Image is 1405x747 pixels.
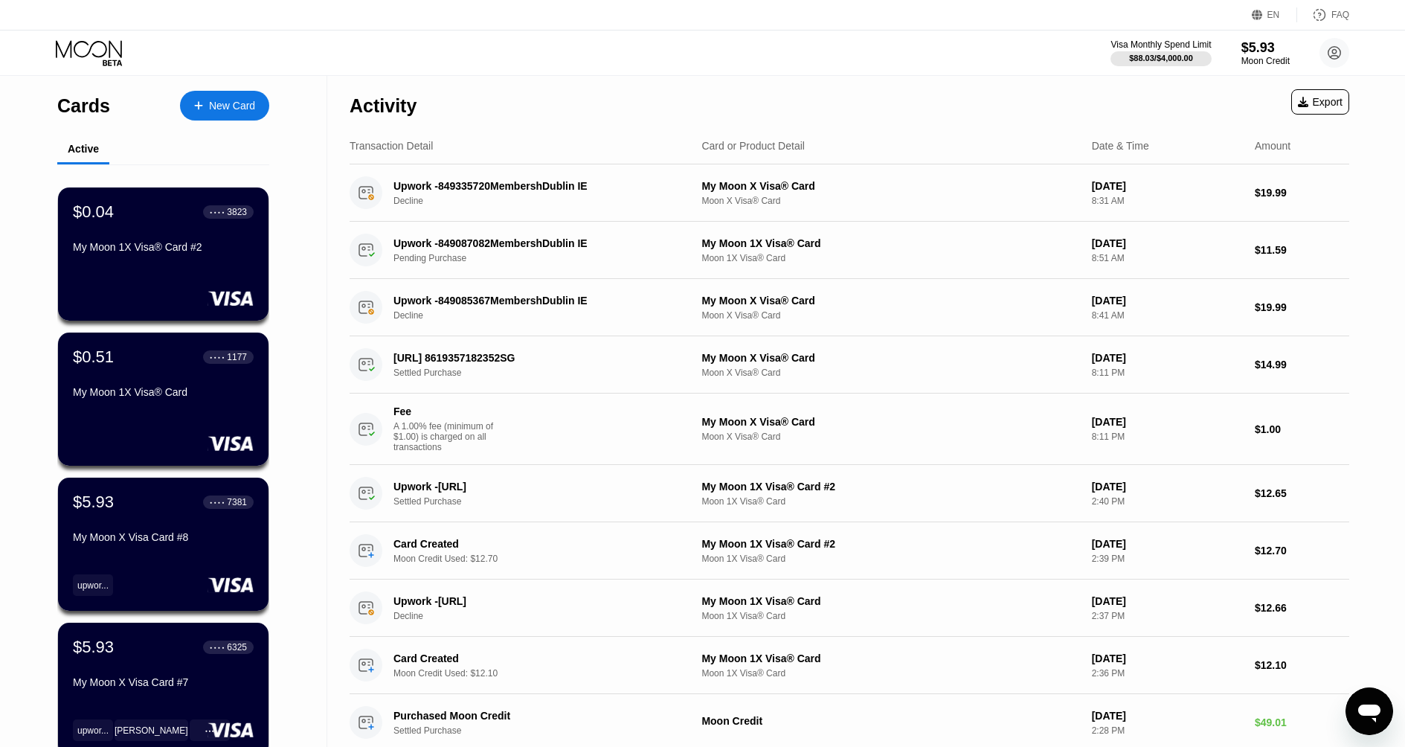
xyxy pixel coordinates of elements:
div: Upwork -849085367MembershDublin IE [393,295,678,307]
div: $12.70 [1255,545,1349,557]
div: Cards [57,95,110,117]
div: $88.03 / $4,000.00 [1129,54,1193,62]
div: [DATE] [1092,295,1243,307]
div: 8:11 PM [1092,432,1243,442]
div: 6325 [227,642,247,653]
div: [DATE] [1092,538,1243,550]
div: Export [1291,89,1349,115]
div: $49.01 [1255,716,1349,728]
div: Upwork -849335720MembershDublin IE [393,180,678,192]
div: [DATE] [1092,237,1243,249]
div: Upwork -[URL]DeclineMy Moon 1X Visa® CardMoon 1X Visa® Card[DATE]2:37 PM$12.66 [350,580,1349,637]
div: EN [1267,10,1280,20]
div: Card CreatedMoon Credit Used: $12.10My Moon 1X Visa® CardMoon 1X Visa® Card[DATE]2:36 PM$12.10 [350,637,1349,694]
div: Moon X Visa® Card [701,196,1079,206]
div: My Moon 1X Visa® Card #2 [73,241,254,253]
div: $5.93 [73,493,114,512]
div: Upwork -849087082MembershDublin IEPending PurchaseMy Moon 1X Visa® CardMoon 1X Visa® Card[DATE]8:... [350,222,1349,279]
div: upwor... [73,719,113,741]
div: [DATE] [1092,710,1243,722]
div: My Moon X Visa® Card [701,295,1079,307]
div: Amount [1255,140,1290,152]
div: Moon 1X Visa® Card [701,253,1079,263]
div: [DATE] [1092,481,1243,493]
div: 7381 [227,497,247,507]
div: ● ● ● ● [210,210,225,214]
div: $11.59 [1255,244,1349,256]
div: Transaction Detail [350,140,433,152]
div: [PERSON_NAME] [115,719,188,741]
div: Visa Monthly Spend Limit$88.03/$4,000.00 [1110,39,1211,66]
div: [DATE] [1092,416,1243,428]
div: Moon Credit Used: $12.10 [393,668,700,679]
div: Moon X Visa® Card [701,432,1079,442]
div: $5.93Moon Credit [1241,40,1290,66]
div: [DATE] [1092,352,1243,364]
div: Card Created [393,538,678,550]
div: My Moon 1X Visa® Card [701,653,1079,664]
div: My Moon 1X Visa® Card [701,595,1079,607]
div: FAQ [1297,7,1349,22]
div: Settled Purchase [393,725,700,736]
div: Upwork -849085367MembershDublin IEDeclineMy Moon X Visa® CardMoon X Visa® Card[DATE]8:41 AM$19.99 [350,279,1349,336]
div: Upwork -[URL]Settled PurchaseMy Moon 1X Visa® Card #2Moon 1X Visa® Card[DATE]2:40 PM$12.65 [350,465,1349,522]
div: [PERSON_NAME] [115,725,188,736]
div: $0.04 [73,202,114,222]
div: $0.04● ● ● ●3823My Moon 1X Visa® Card #2 [58,187,269,321]
div: Pending Purchase [393,253,700,263]
div: Upwork -849335720MembershDublin IEDeclineMy Moon X Visa® CardMoon X Visa® Card[DATE]8:31 AM$19.99 [350,164,1349,222]
div: Export [1298,96,1343,108]
div: $5.93 [73,638,114,657]
div: 3823 [227,207,247,217]
div: New Card [180,91,269,121]
div: My Moon 1X Visa® Card [73,386,254,398]
div: $12.10 [1255,659,1349,671]
div: ● ● ● [205,728,214,733]
div: 8:41 AM [1092,310,1243,321]
div: Moon Credit Used: $12.70 [393,554,700,564]
div: 2:28 PM [1092,725,1243,736]
div: My Moon X Visa Card #8 [73,531,254,543]
div: $14.99 [1255,359,1349,371]
div: ● ● ● [190,719,230,741]
div: Moon Credit [1241,56,1290,66]
iframe: Button to launch messaging window [1345,687,1393,735]
div: Settled Purchase [393,496,700,507]
div: New Card [209,100,255,112]
div: My Moon X Visa Card #7 [73,676,254,688]
div: $12.66 [1255,602,1349,614]
div: My Moon X Visa® Card [701,180,1079,192]
div: My Moon 1X Visa® Card #2 [701,481,1079,493]
div: Settled Purchase [393,368,700,378]
div: ● ● ● ● [210,355,225,359]
div: Upwork -[URL] [393,595,678,607]
div: 1177 [227,352,247,362]
div: 8:11 PM [1092,368,1243,378]
div: [DATE] [1092,653,1243,664]
div: Moon Credit [701,715,1079,727]
div: upwor... [73,574,113,596]
div: Active [68,143,99,155]
div: $5.93● ● ● ●7381My Moon X Visa Card #8upwor... [58,478,269,611]
div: Decline [393,196,700,206]
div: Card Created [393,653,678,664]
div: My Moon X Visa® Card [701,416,1079,428]
div: [URL] 8619357182352SG [393,352,678,364]
div: Card CreatedMoon Credit Used: $12.70My Moon 1X Visa® Card #2Moon 1X Visa® Card[DATE]2:39 PM$12.70 [350,522,1349,580]
div: Purchased Moon Credit [393,710,678,722]
div: upwor... [77,725,109,736]
div: Upwork -849087082MembershDublin IE [393,237,678,249]
div: Decline [393,310,700,321]
div: [URL] 8619357182352SGSettled PurchaseMy Moon X Visa® CardMoon X Visa® Card[DATE]8:11 PM$14.99 [350,336,1349,394]
div: 8:31 AM [1092,196,1243,206]
div: Upwork -[URL] [393,481,678,493]
div: My Moon 1X Visa® Card #2 [701,538,1079,550]
div: Moon 1X Visa® Card [701,554,1079,564]
div: upwor... [77,580,109,591]
div: 8:51 AM [1092,253,1243,263]
div: Fee [393,405,498,417]
div: 2:37 PM [1092,611,1243,621]
div: FAQ [1331,10,1349,20]
div: 2:40 PM [1092,496,1243,507]
div: Moon 1X Visa® Card [701,496,1079,507]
